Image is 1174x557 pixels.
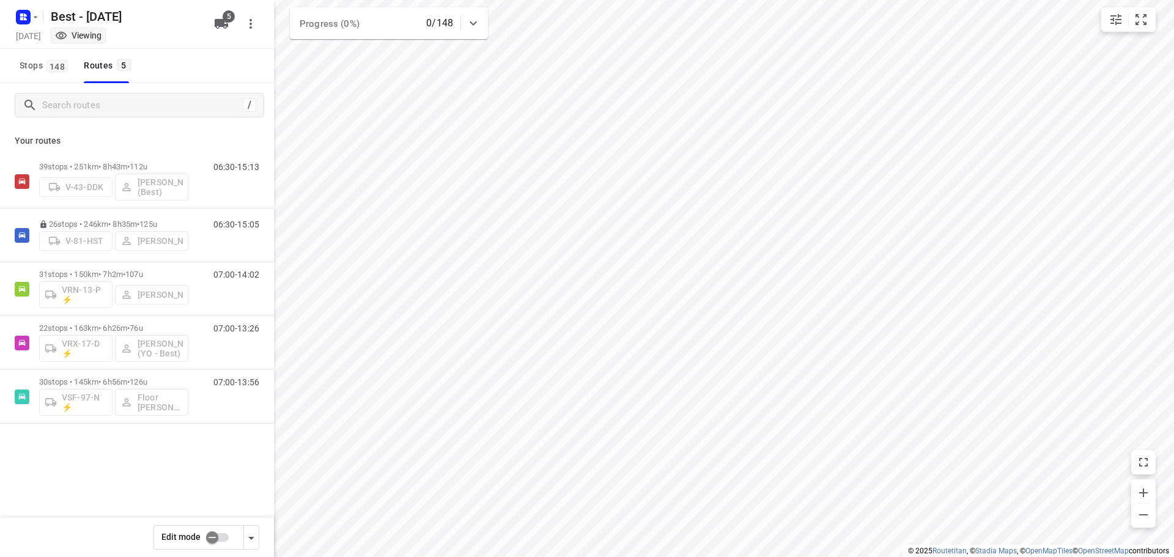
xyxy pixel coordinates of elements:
[39,323,188,333] p: 22 stops • 163km • 6h26m
[1078,547,1129,555] a: OpenStreetMap
[213,270,259,279] p: 07:00-14:02
[209,12,234,36] button: 5
[117,59,131,71] span: 5
[130,162,147,171] span: 112u
[1025,547,1072,555] a: OpenMapTiles
[137,219,139,229] span: •
[908,547,1169,555] li: © 2025 , © , © © contributors
[130,323,142,333] span: 76u
[213,162,259,172] p: 06:30-15:13
[238,12,263,36] button: More
[161,532,201,542] span: Edit mode
[123,270,125,279] span: •
[84,58,135,73] div: Routes
[130,377,147,386] span: 126u
[244,529,259,545] div: Driver app settings
[975,547,1017,555] a: Stadia Maps
[1101,7,1156,32] div: small contained button group
[15,135,259,147] p: Your routes
[213,323,259,333] p: 07:00-13:26
[46,60,68,72] span: 148
[55,29,102,42] div: You are currently in view mode. To make any changes, go to edit project.
[39,162,188,171] p: 39 stops • 251km • 8h43m
[1129,7,1153,32] button: Fit zoom
[42,96,243,115] input: Search routes
[139,219,157,229] span: 125u
[300,18,360,29] span: Progress (0%)
[39,377,188,386] p: 30 stops • 145km • 6h56m
[243,98,256,112] div: /
[127,377,130,386] span: •
[39,219,188,229] p: 26 stops • 246km • 8h35m
[932,547,967,555] a: Routetitan
[213,219,259,229] p: 06:30-15:05
[127,323,130,333] span: •
[127,162,130,171] span: •
[1104,7,1128,32] button: Map settings
[213,377,259,387] p: 07:00-13:56
[223,10,235,23] span: 5
[426,16,453,31] p: 0/148
[20,58,72,73] span: Stops
[39,270,188,279] p: 31 stops • 150km • 7h2m
[290,7,488,39] div: Progress (0%)0/148
[125,270,143,279] span: 107u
